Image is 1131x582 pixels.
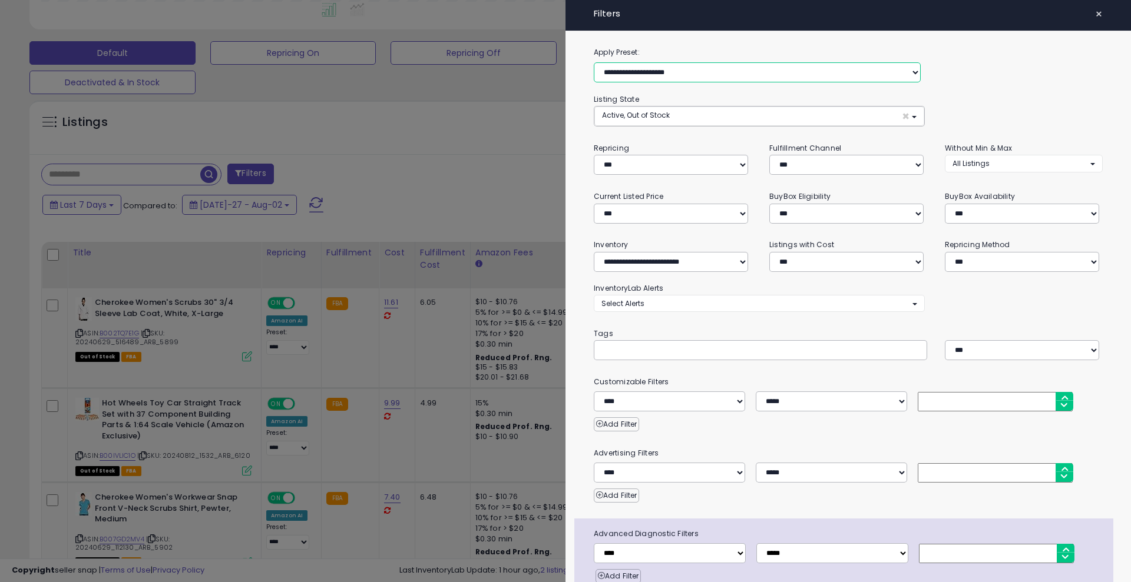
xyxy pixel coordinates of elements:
button: Select Alerts [594,295,925,312]
span: Select Alerts [601,298,644,308]
small: Repricing [594,143,629,153]
small: Listing State [594,94,639,104]
button: Add Filter [594,417,639,431]
span: × [902,110,910,122]
button: × [1090,6,1107,22]
small: Repricing Method [945,240,1010,250]
span: Advanced Diagnostic Filters [585,527,1113,540]
small: Inventory [594,240,628,250]
small: Without Min & Max [945,143,1013,153]
small: Current Listed Price [594,191,663,201]
small: Advertising Filters [585,447,1112,460]
span: × [1095,6,1103,22]
span: Active, Out of Stock [602,110,670,120]
small: BuyBox Availability [945,191,1015,201]
small: BuyBox Eligibility [769,191,831,201]
button: All Listings [945,155,1103,172]
span: All Listings [953,158,990,168]
small: Customizable Filters [585,375,1112,388]
button: Add Filter [594,488,639,503]
small: Tags [585,327,1112,340]
label: Apply Preset: [585,46,1112,59]
small: Listings with Cost [769,240,834,250]
small: InventoryLab Alerts [594,283,663,293]
h4: Filters [594,9,1103,19]
small: Fulfillment Channel [769,143,841,153]
button: Active, Out of Stock × [594,107,924,126]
